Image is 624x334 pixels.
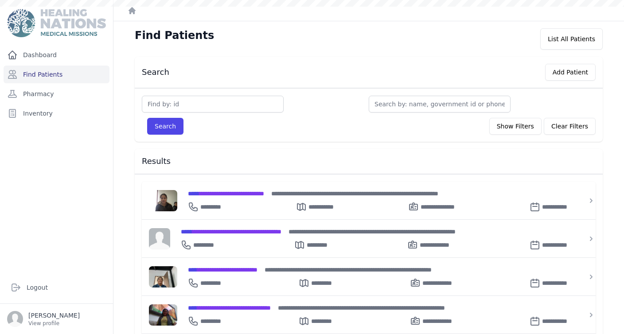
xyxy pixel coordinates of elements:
input: Find by: id [142,96,284,113]
img: person-242608b1a05df3501eefc295dc1bc67a.jpg [149,228,170,249]
a: Find Patients [4,66,109,83]
a: [PERSON_NAME] View profile [7,311,106,327]
button: Show Filters [489,118,542,135]
a: Pharmacy [4,85,109,103]
p: [PERSON_NAME] [28,311,80,320]
h3: Search [142,67,169,78]
img: B3REad0xz7hSAAAAJXRFWHRkYXRlOmNyZWF0ZQAyMDI1LTA2LTI0VDE0OjQzOjQyKzAwOjAwz0ka0wAAACV0RVh0ZGF0ZTptb... [149,266,177,287]
a: Logout [7,279,106,296]
button: Clear Filters [544,118,596,135]
button: Search [147,118,183,135]
h3: Results [142,156,596,167]
img: JceOs9WK9x6u+X8AIg9hAu4nUkMAAAAldEVYdGRhdGU6Y3JlYXRlADIwMjMtMTItMjJUMDI6MDU6MzIrMDA6MDDozitkAAAAJ... [149,304,177,326]
input: Search by: name, government id or phone [369,96,511,113]
p: View profile [28,320,80,327]
a: Inventory [4,105,109,122]
h1: Find Patients [135,28,214,43]
div: List All Patients [540,28,603,50]
a: Dashboard [4,46,109,64]
img: Medical Missions EMR [7,9,105,37]
button: Add Patient [545,64,596,81]
img: wewYL2AAAAJXRFWHRkYXRlOmNyZWF0ZQAyMDI1LTA2LTIzVDE1OjA0OjQ4KzAwOjAwGVMMlgAAACV0RVh0ZGF0ZTptb2RpZnk... [149,190,177,211]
